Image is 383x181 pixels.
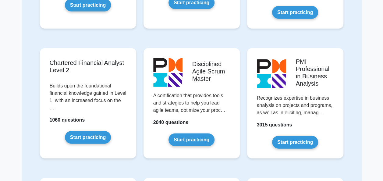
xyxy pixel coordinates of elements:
[272,136,318,149] a: Start practicing
[272,6,318,19] a: Start practicing
[168,133,215,146] a: Start practicing
[65,131,111,144] a: Start practicing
